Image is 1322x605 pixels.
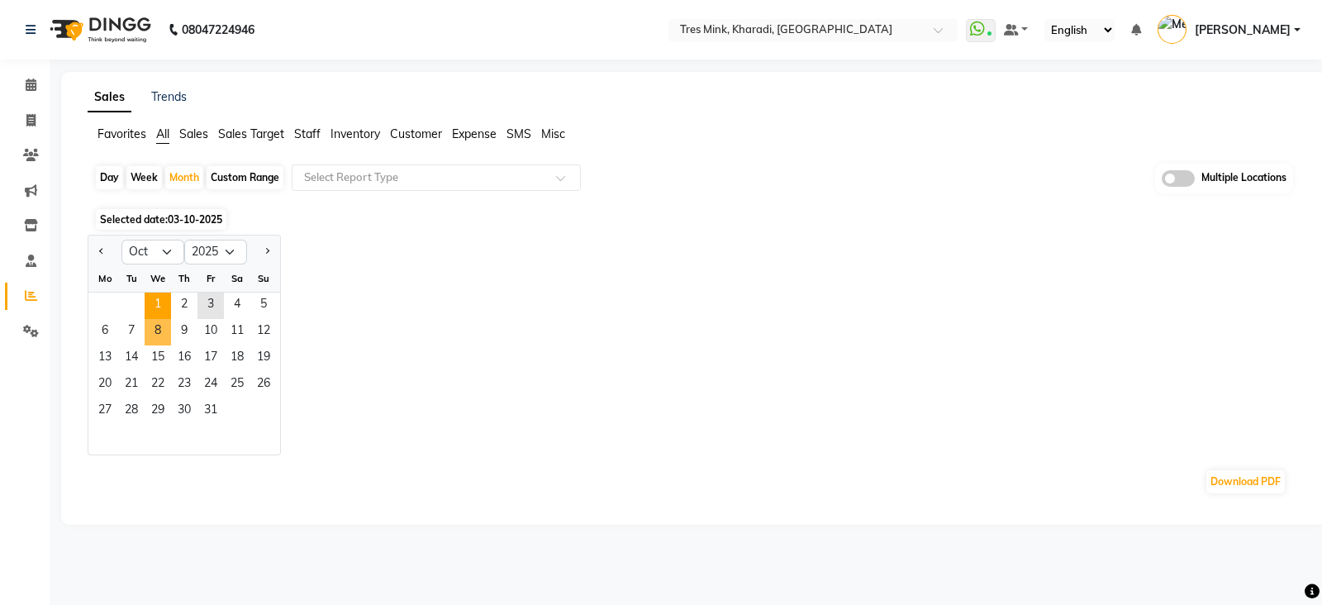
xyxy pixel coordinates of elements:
button: Previous month [95,239,108,265]
span: 19 [250,345,277,372]
div: Mo [92,265,118,292]
a: Sales [88,83,131,112]
div: Thursday, October 23, 2025 [171,372,197,398]
button: Next month [260,239,273,265]
div: Saturday, October 4, 2025 [224,293,250,319]
div: Monday, October 6, 2025 [92,319,118,345]
span: 4 [224,293,250,319]
span: Inventory [330,126,380,141]
span: 28 [118,398,145,425]
div: Tu [118,265,145,292]
div: Tuesday, October 7, 2025 [118,319,145,345]
span: 25 [224,372,250,398]
span: Customer [390,126,442,141]
div: Friday, October 10, 2025 [197,319,224,345]
div: Wednesday, October 8, 2025 [145,319,171,345]
span: 1 [145,293,171,319]
div: Friday, October 31, 2025 [197,398,224,425]
span: 10 [197,319,224,345]
span: 18 [224,345,250,372]
div: Wednesday, October 1, 2025 [145,293,171,319]
div: Thursday, October 9, 2025 [171,319,197,345]
span: 15 [145,345,171,372]
span: 03-10-2025 [168,213,222,226]
span: 26 [250,372,277,398]
span: 27 [92,398,118,425]
div: Monday, October 20, 2025 [92,372,118,398]
button: Download PDF [1206,470,1285,493]
span: [PERSON_NAME] [1195,21,1291,39]
div: Wednesday, October 22, 2025 [145,372,171,398]
span: Sales Target [218,126,284,141]
div: Th [171,265,197,292]
span: Sales [179,126,208,141]
a: Trends [151,89,187,104]
span: 13 [92,345,118,372]
span: Selected date: [96,209,226,230]
span: 5 [250,293,277,319]
b: 08047224946 [182,7,254,53]
div: Month [165,166,203,189]
span: 16 [171,345,197,372]
select: Select year [184,240,247,264]
span: 11 [224,319,250,345]
div: Tuesday, October 14, 2025 [118,345,145,372]
span: 14 [118,345,145,372]
span: 9 [171,319,197,345]
div: Tuesday, October 28, 2025 [118,398,145,425]
span: Multiple Locations [1201,170,1286,187]
div: Saturday, October 18, 2025 [224,345,250,372]
span: 24 [197,372,224,398]
span: 30 [171,398,197,425]
div: Tuesday, October 21, 2025 [118,372,145,398]
span: 12 [250,319,277,345]
div: Wednesday, October 15, 2025 [145,345,171,372]
span: 8 [145,319,171,345]
span: 20 [92,372,118,398]
span: Staff [294,126,321,141]
div: Sunday, October 12, 2025 [250,319,277,345]
span: 17 [197,345,224,372]
img: Meghana Kering [1158,15,1186,44]
div: Friday, October 24, 2025 [197,372,224,398]
span: 23 [171,372,197,398]
span: Favorites [97,126,146,141]
span: All [156,126,169,141]
div: Day [96,166,123,189]
div: Sunday, October 5, 2025 [250,293,277,319]
div: Su [250,265,277,292]
div: Monday, October 27, 2025 [92,398,118,425]
span: 6 [92,319,118,345]
div: Saturday, October 11, 2025 [224,319,250,345]
span: 7 [118,319,145,345]
div: Sunday, October 19, 2025 [250,345,277,372]
div: Sunday, October 26, 2025 [250,372,277,398]
div: Friday, October 3, 2025 [197,293,224,319]
div: Custom Range [207,166,283,189]
span: Expense [452,126,497,141]
div: Thursday, October 2, 2025 [171,293,197,319]
select: Select month [121,240,184,264]
div: Thursday, October 30, 2025 [171,398,197,425]
span: 3 [197,293,224,319]
div: Friday, October 17, 2025 [197,345,224,372]
span: 22 [145,372,171,398]
span: Misc [541,126,565,141]
span: 2 [171,293,197,319]
span: 29 [145,398,171,425]
div: Saturday, October 25, 2025 [224,372,250,398]
img: logo [42,7,155,53]
div: Monday, October 13, 2025 [92,345,118,372]
span: 21 [118,372,145,398]
div: Week [126,166,162,189]
div: Fr [197,265,224,292]
div: We [145,265,171,292]
div: Sa [224,265,250,292]
span: 31 [197,398,224,425]
div: Thursday, October 16, 2025 [171,345,197,372]
span: SMS [506,126,531,141]
div: Wednesday, October 29, 2025 [145,398,171,425]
